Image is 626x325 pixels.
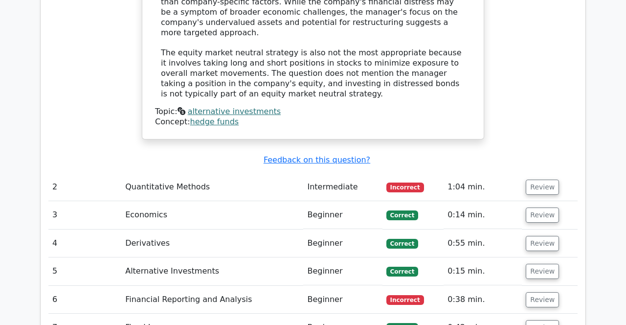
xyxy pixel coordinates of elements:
td: Derivatives [121,230,303,257]
span: Incorrect [386,295,424,305]
a: alternative investments [188,107,281,116]
td: Beginner [303,201,382,229]
td: 0:38 min. [444,286,522,314]
td: Beginner [303,230,382,257]
td: Financial Reporting and Analysis [121,286,303,314]
td: 0:15 min. [444,257,522,285]
td: 0:14 min. [444,201,522,229]
td: Beginner [303,257,382,285]
button: Review [526,236,559,251]
td: Quantitative Methods [121,173,303,201]
td: 1:04 min. [444,173,522,201]
span: Correct [386,267,418,277]
button: Review [526,292,559,307]
div: Concept: [155,117,471,127]
a: Feedback on this question? [264,155,370,164]
span: Correct [386,210,418,220]
span: Incorrect [386,183,424,192]
td: 2 [48,173,121,201]
button: Review [526,180,559,195]
div: Topic: [155,107,471,117]
td: 4 [48,230,121,257]
td: 0:55 min. [444,230,522,257]
span: Correct [386,239,418,249]
td: 3 [48,201,121,229]
a: hedge funds [190,117,239,126]
td: Intermediate [303,173,382,201]
td: 5 [48,257,121,285]
td: Alternative Investments [121,257,303,285]
button: Review [526,208,559,223]
td: Beginner [303,286,382,314]
button: Review [526,264,559,279]
td: Economics [121,201,303,229]
td: 6 [48,286,121,314]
